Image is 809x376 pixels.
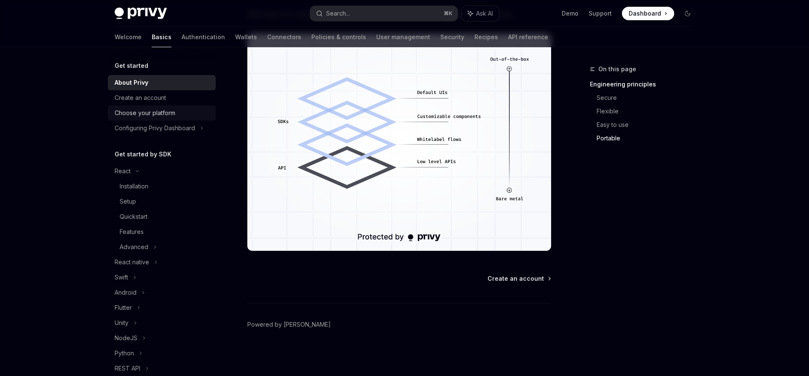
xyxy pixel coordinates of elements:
[444,10,453,17] span: ⌘ K
[115,303,132,313] div: Flutter
[182,27,225,47] a: Authentication
[326,8,350,19] div: Search...
[108,105,216,121] a: Choose your platform
[120,196,136,207] div: Setup
[115,27,142,47] a: Welcome
[115,61,148,71] h5: Get started
[247,320,331,329] a: Powered by [PERSON_NAME]
[108,194,216,209] a: Setup
[115,78,148,88] div: About Privy
[488,274,544,283] span: Create an account
[508,27,548,47] a: API reference
[108,179,216,194] a: Installation
[115,8,167,19] img: dark logo
[597,105,701,118] a: Flexible
[115,348,134,358] div: Python
[115,108,175,118] div: Choose your platform
[267,27,301,47] a: Connectors
[590,78,701,91] a: Engineering principles
[440,27,464,47] a: Security
[681,7,694,20] button: Toggle dark mode
[115,363,140,373] div: REST API
[108,75,216,90] a: About Privy
[235,27,257,47] a: Wallets
[115,318,129,328] div: Unity
[120,227,144,237] div: Features
[597,91,701,105] a: Secure
[120,181,148,191] div: Installation
[152,27,171,47] a: Basics
[597,132,701,145] a: Portable
[115,272,128,282] div: Swift
[376,27,430,47] a: User management
[597,118,701,132] a: Easy to use
[115,287,137,298] div: Android
[108,90,216,105] a: Create an account
[629,9,661,18] span: Dashboard
[598,64,636,74] span: On this page
[115,149,171,159] h5: Get started by SDK
[108,209,216,224] a: Quickstart
[462,6,499,21] button: Ask AI
[488,274,550,283] a: Create an account
[108,224,216,239] a: Features
[589,9,612,18] a: Support
[115,333,137,343] div: NodeJS
[115,166,131,176] div: React
[120,212,147,222] div: Quickstart
[115,93,166,103] div: Create an account
[562,9,579,18] a: Demo
[476,9,493,18] span: Ask AI
[120,242,148,252] div: Advanced
[247,34,551,251] img: images/Customization.png
[115,123,195,133] div: Configuring Privy Dashboard
[310,6,458,21] button: Search...⌘K
[622,7,674,20] a: Dashboard
[115,257,149,267] div: React native
[474,27,498,47] a: Recipes
[311,27,366,47] a: Policies & controls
